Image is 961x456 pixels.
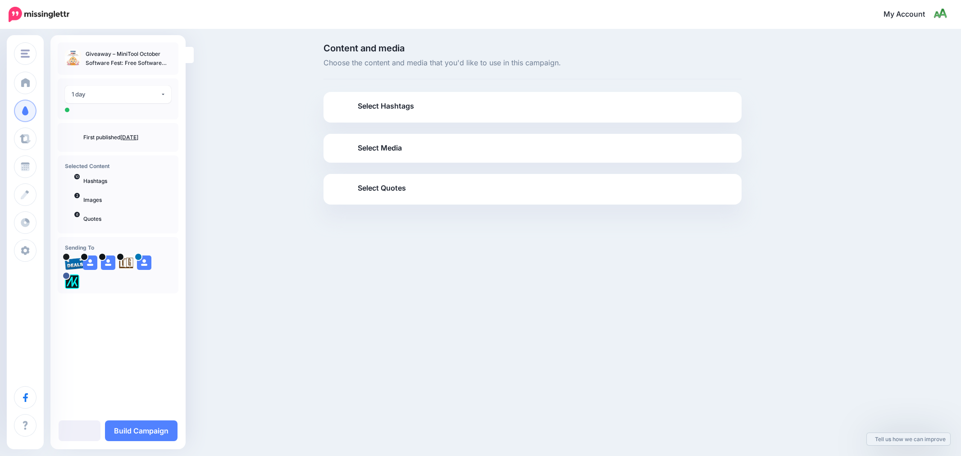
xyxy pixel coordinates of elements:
a: My Account [874,4,947,26]
a: Select Hashtags [332,99,733,123]
span: Select Media [358,142,402,154]
h4: Sending To [65,244,171,251]
img: 300371053_782866562685722_1733786435366177641_n-bsa128417.png [65,274,79,289]
img: Missinglettr [9,7,69,22]
span: Content and media [323,44,742,53]
a: Tell us how we can improve [867,433,950,445]
a: [DATE] [120,134,138,141]
p: Giveaway – MiniTool October Software Fest: Free Software License Keys, Deals, Exclusive Gifts, Pr... [86,50,171,68]
span: Select Hashtags [358,100,414,112]
a: Select Quotes [332,181,733,205]
img: menu.png [21,50,30,58]
img: 95cf0fca748e57b5e67bba0a1d8b2b21-27699.png [65,255,85,270]
p: Quotes [83,215,171,223]
button: 1 day [65,86,171,103]
img: 7e3f0d71fde156b5efb721bf3e11a08c_thumb.jpg [65,50,81,66]
img: user_default_image.png [137,255,151,270]
span: 6 [74,212,80,217]
span: Choose the content and media that you'd like to use in this campaign. [323,57,742,69]
div: 1 day [72,89,160,100]
h4: Selected Content [65,163,171,169]
p: Images [83,196,171,204]
img: user_default_image.png [101,255,115,270]
span: 10 [74,174,80,179]
p: Hashtags [83,177,171,185]
span: 2 [74,193,80,198]
img: agK0rCH6-27705.jpg [119,255,133,270]
span: Select Quotes [358,182,406,194]
img: user_default_image.png [83,255,97,270]
a: Select Media [332,141,733,155]
p: First published [83,133,171,141]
